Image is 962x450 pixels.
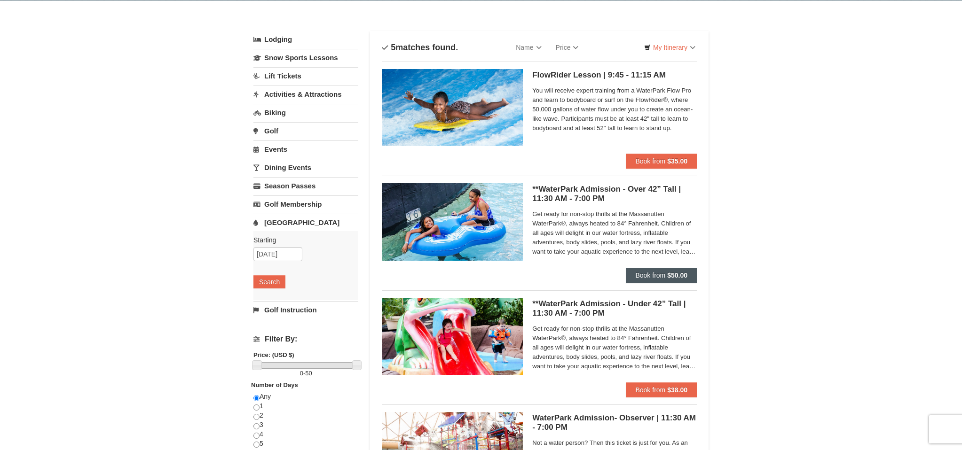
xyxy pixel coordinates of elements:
[626,268,697,283] button: Book from $50.00
[626,154,697,169] button: Book from $35.00
[382,298,523,375] img: 6619917-732-e1c471e4.jpg
[253,31,358,48] a: Lodging
[253,104,358,121] a: Biking
[509,38,548,57] a: Name
[253,85,358,103] a: Activities & Attractions
[635,272,665,279] span: Book from
[253,214,358,231] a: [GEOGRAPHIC_DATA]
[532,209,697,256] span: Get ready for non-stop thrills at the Massanutten WaterPark®, always heated to 84° Fahrenheit. Ch...
[253,177,358,194] a: Season Passes
[253,301,358,318] a: Golf Instruction
[382,69,523,146] img: 6619917-216-363963c7.jpg
[532,299,697,318] h5: **WaterPark Admission - Under 42” Tall | 11:30 AM - 7:00 PM
[532,86,697,133] span: You will receive expert training from a WaterPark Flow Pro and learn to bodyboard or surf on the ...
[253,67,358,85] a: Lift Tickets
[638,40,702,54] a: My Itinerary
[667,386,687,394] strong: $38.00
[382,43,458,52] h4: matches found.
[253,335,358,343] h4: Filter By:
[635,386,665,394] span: Book from
[253,195,358,213] a: Golf Membership
[251,381,298,388] strong: Number of Days
[549,38,586,57] a: Price
[253,49,358,66] a: Snow Sports Lessons
[253,140,358,158] a: Events
[667,157,687,165] strong: $35.00
[253,235,351,245] label: Starting
[532,413,697,432] h5: WaterPark Admission- Observer | 11:30 AM - 7:00 PM
[253,122,358,140] a: Golf
[626,382,697,397] button: Book from $38.00
[253,351,294,358] strong: Price: (USD $)
[391,43,395,52] span: 5
[532,70,697,80] h5: FlowRider Lesson | 9:45 - 11:15 AM
[305,370,312,377] span: 50
[253,275,285,288] button: Search
[532,324,697,371] span: Get ready for non-stop thrills at the Massanutten WaterPark®, always heated to 84° Fahrenheit. Ch...
[300,370,303,377] span: 0
[635,157,665,165] span: Book from
[382,183,523,260] img: 6619917-720-80b70c28.jpg
[253,369,358,378] label: -
[667,272,687,279] strong: $50.00
[253,159,358,176] a: Dining Events
[532,185,697,203] h5: **WaterPark Admission - Over 42” Tall | 11:30 AM - 7:00 PM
